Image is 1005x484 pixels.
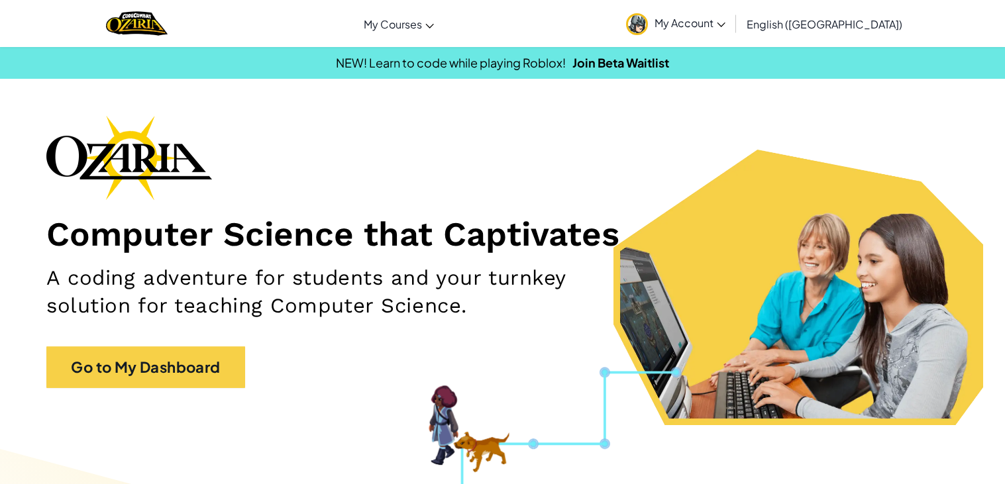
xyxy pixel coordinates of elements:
span: My Courses [364,17,422,31]
a: Join Beta Waitlist [572,55,669,70]
img: avatar [626,13,648,35]
a: Go to My Dashboard [46,346,245,388]
a: My Account [619,3,732,44]
span: NEW! Learn to code while playing Roblox! [336,55,566,70]
h2: A coding adventure for students and your turnkey solution for teaching Computer Science. [46,264,658,320]
img: Ozaria branding logo [46,115,212,200]
h1: Computer Science that Captivates [46,213,959,254]
a: My Courses [357,6,441,42]
span: My Account [655,16,725,30]
a: English ([GEOGRAPHIC_DATA]) [740,6,909,42]
img: Home [106,10,168,37]
a: Ozaria by CodeCombat logo [106,10,168,37]
span: English ([GEOGRAPHIC_DATA]) [747,17,902,31]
